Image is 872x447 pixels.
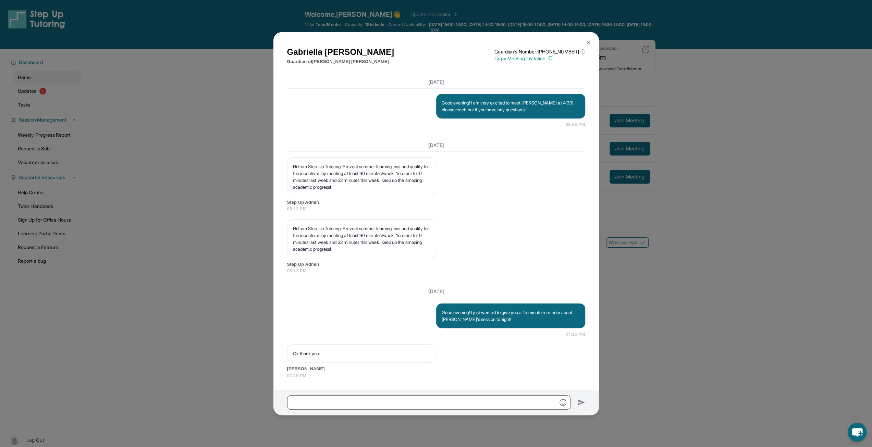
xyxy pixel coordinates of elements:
p: Hi from Step Up Tutoring! Prevent summer learning loss and qualify for fun incentives by meeting ... [293,163,430,190]
span: Step Up Admin [287,261,585,268]
span: ⓘ [580,48,585,55]
p: Copy Meeting Invitation [494,55,585,62]
p: Good evening! I just wanted to give you a 15 minute reminder about [PERSON_NAME]'s session tonight! [442,309,580,323]
span: 07:15 PM [287,372,585,379]
p: Guardian of [PERSON_NAME] [PERSON_NAME] [287,58,394,65]
button: chat-button [848,423,867,442]
span: Step Up Admin [287,199,585,206]
span: [PERSON_NAME] [287,365,585,372]
img: Emoji [560,399,566,406]
img: Send icon [577,398,585,407]
h3: [DATE] [287,288,585,295]
h3: [DATE] [287,79,585,86]
span: 05:12 PM [287,206,585,212]
span: 05:12 PM [287,268,585,274]
span: 07:15 PM [566,331,585,338]
span: 06:55 PM [566,121,585,128]
img: Copy Icon [547,55,553,62]
h3: [DATE] [287,142,585,149]
p: Good evening! I am very excited to meet [PERSON_NAME] at 4:30! please reach out if you have any q... [442,99,580,113]
h1: Gabriella [PERSON_NAME] [287,46,394,58]
p: Hi from Step Up Tutoring! Prevent summer learning loss and qualify for fun incentives by meeting ... [293,225,430,252]
img: Close Icon [586,40,591,45]
p: Guardian's Number: [PHONE_NUMBER] [494,48,585,55]
p: Ok thank you. [293,350,430,357]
